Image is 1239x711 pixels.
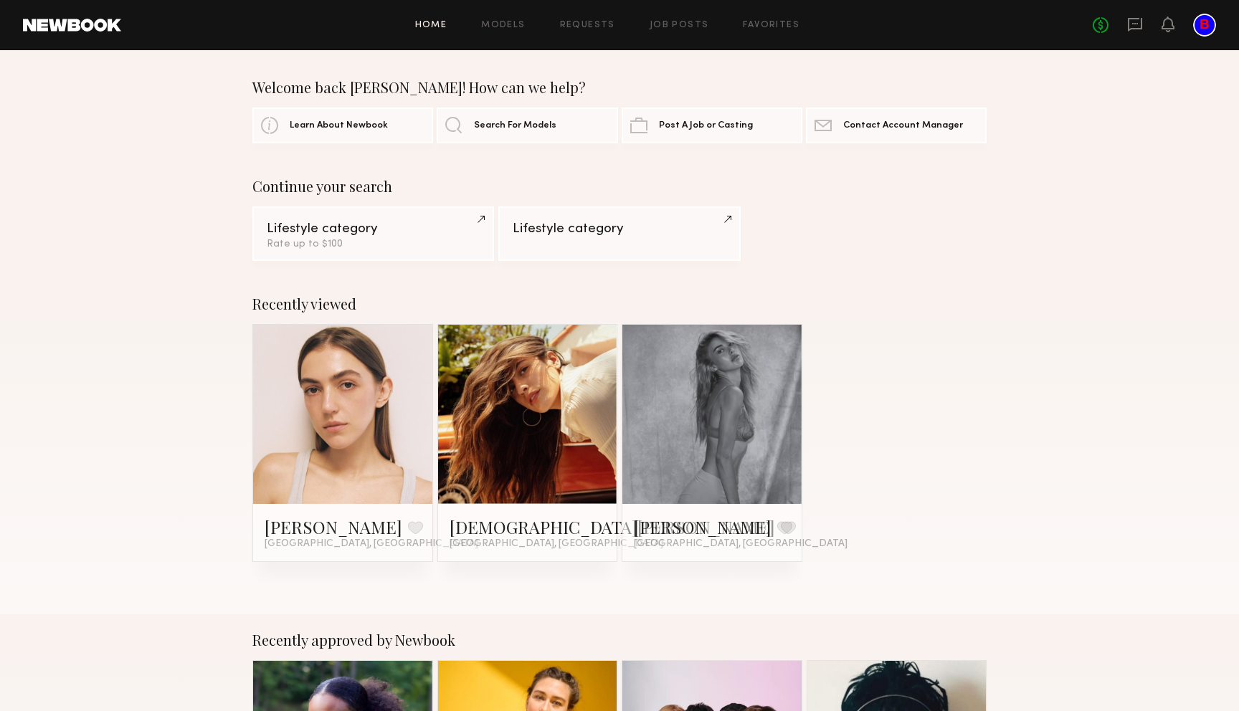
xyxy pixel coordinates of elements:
[265,515,402,538] a: [PERSON_NAME]
[267,222,480,236] div: Lifestyle category
[743,21,799,30] a: Favorites
[252,631,987,649] div: Recently approved by Newbook
[265,538,478,550] span: [GEOGRAPHIC_DATA], [GEOGRAPHIC_DATA]
[267,239,480,249] div: Rate up to $100
[252,295,987,312] div: Recently viewed
[843,121,963,130] span: Contact Account Manager
[252,178,987,195] div: Continue your search
[622,108,802,143] a: Post A Job or Casting
[806,108,987,143] a: Contact Account Manager
[290,121,388,130] span: Learn About Newbook
[415,21,447,30] a: Home
[634,538,848,550] span: [GEOGRAPHIC_DATA], [GEOGRAPHIC_DATA]
[659,121,753,130] span: Post A Job or Casting
[252,108,433,143] a: Learn About Newbook
[474,121,556,130] span: Search For Models
[437,108,617,143] a: Search For Models
[498,206,740,261] a: Lifestyle category
[650,21,709,30] a: Job Posts
[450,515,775,538] a: [DEMOGRAPHIC_DATA][PERSON_NAME]
[450,538,663,550] span: [GEOGRAPHIC_DATA], [GEOGRAPHIC_DATA]
[252,206,494,261] a: Lifestyle categoryRate up to $100
[481,21,525,30] a: Models
[513,222,726,236] div: Lifestyle category
[252,79,987,96] div: Welcome back [PERSON_NAME]! How can we help?
[634,515,772,538] a: [PERSON_NAME]
[560,21,615,30] a: Requests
